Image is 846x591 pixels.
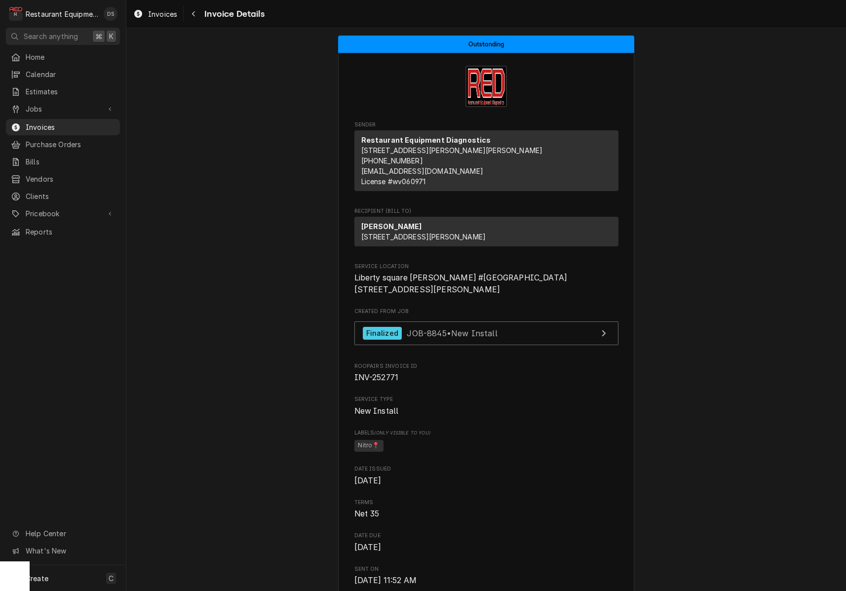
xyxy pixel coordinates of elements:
[354,575,618,587] span: Sent On
[354,465,618,486] div: Date Issued
[354,207,618,251] div: Invoice Recipient
[354,475,618,487] span: Date Issued
[354,508,618,520] span: Terms
[354,130,618,191] div: Sender
[6,49,120,65] a: Home
[361,167,483,175] a: [EMAIL_ADDRESS][DOMAIN_NAME]
[26,227,115,237] span: Reports
[354,362,618,384] div: Roopairs Invoice ID
[6,101,120,117] a: Go to Jobs
[201,7,264,21] span: Invoice Details
[354,532,618,540] span: Date Due
[354,395,618,403] span: Service Type
[354,121,618,129] span: Sender
[24,31,78,41] span: Search anything
[6,543,120,559] a: Go to What's New
[26,9,98,19] div: Restaurant Equipment Diagnostics
[109,31,114,41] span: K
[186,6,201,22] button: Navigate back
[354,499,618,507] span: Terms
[338,36,634,53] div: Status
[354,429,618,453] div: [object Object]
[26,104,100,114] span: Jobs
[26,122,115,132] span: Invoices
[26,574,48,583] span: Create
[354,565,618,587] div: Sent On
[354,372,618,384] span: Roopairs Invoice ID
[354,429,618,437] span: Labels
[361,157,423,165] a: [PHONE_NUMBER]
[354,499,618,520] div: Terms
[104,7,117,21] div: Derek Stewart's Avatar
[26,69,115,79] span: Calendar
[354,362,618,370] span: Roopairs Invoice ID
[354,272,618,295] span: Service Location
[26,157,115,167] span: Bills
[354,532,618,553] div: Date Due
[354,217,618,246] div: Recipient (Bill To)
[129,6,181,22] a: Invoices
[354,263,618,271] span: Service Location
[354,217,618,250] div: Recipient (Bill To)
[354,273,568,294] span: Liberty square [PERSON_NAME] #[GEOGRAPHIC_DATA][STREET_ADDRESS][PERSON_NAME]
[354,395,618,417] div: Service Type
[354,565,618,573] span: Sent On
[354,406,399,416] span: New Install
[26,208,100,219] span: Pricebook
[354,321,618,346] a: View Job
[354,465,618,473] span: Date Issued
[354,263,618,296] div: Service Location
[354,308,618,315] span: Created From Job
[361,222,422,231] strong: [PERSON_NAME]
[363,327,402,340] div: Finalized
[354,121,618,196] div: Invoice Sender
[148,9,177,19] span: Invoices
[6,119,120,135] a: Invoices
[354,440,384,452] span: Nitro📍
[354,543,382,552] span: [DATE]
[354,207,618,215] span: Recipient (Bill To)
[6,525,120,542] a: Go to Help Center
[104,7,117,21] div: DS
[354,308,618,350] div: Created From Job
[26,174,115,184] span: Vendors
[26,86,115,97] span: Estimates
[361,177,426,186] span: License # wv060971
[6,188,120,204] a: Clients
[361,146,543,155] span: [STREET_ADDRESS][PERSON_NAME][PERSON_NAME]
[407,328,497,338] span: JOB-8845 • New Install
[9,7,23,21] div: Restaurant Equipment Diagnostics's Avatar
[6,83,120,100] a: Estimates
[6,224,120,240] a: Reports
[354,438,618,453] span: [object Object]
[354,576,417,585] span: [DATE] 11:52 AM
[354,476,382,485] span: [DATE]
[361,136,491,144] strong: Restaurant Equipment Diagnostics
[374,430,430,435] span: (Only Visible to You)
[26,528,114,539] span: Help Center
[354,130,618,195] div: Sender
[95,31,102,41] span: ⌘
[26,191,115,201] span: Clients
[26,546,114,556] span: What's New
[26,52,115,62] span: Home
[361,233,486,241] span: [STREET_ADDRESS][PERSON_NAME]
[109,573,114,584] span: C
[465,66,507,107] img: Logo
[6,136,120,153] a: Purchase Orders
[6,28,120,45] button: Search anything⌘K
[354,405,618,417] span: Service Type
[6,205,120,222] a: Go to Pricebook
[26,139,115,150] span: Purchase Orders
[9,7,23,21] div: R
[6,66,120,82] a: Calendar
[6,171,120,187] a: Vendors
[354,509,380,518] span: Net 35
[354,542,618,553] span: Date Due
[6,154,120,170] a: Bills
[354,373,399,382] span: INV-252771
[468,41,504,47] span: Outstanding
